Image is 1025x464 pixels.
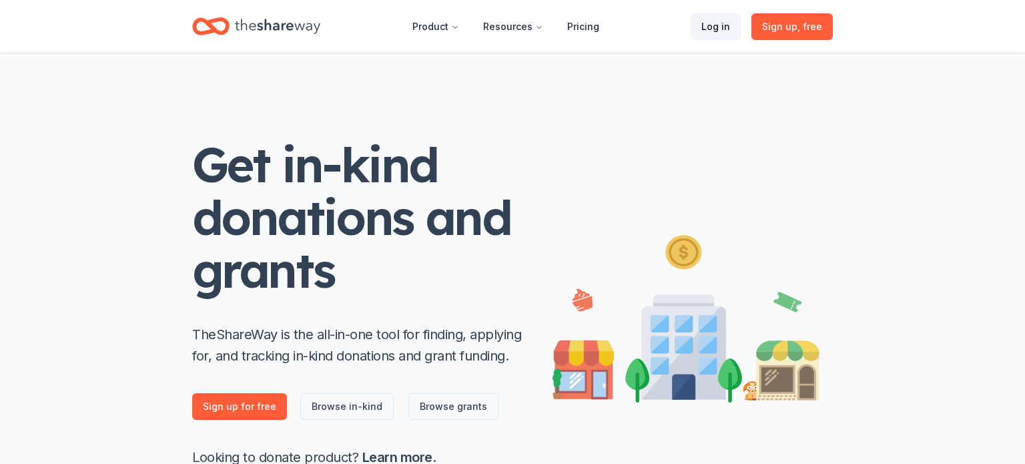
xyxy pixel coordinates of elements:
[472,13,554,40] button: Resources
[192,324,526,367] p: TheShareWay is the all-in-one tool for finding, applying for, and tracking in-kind donations and ...
[751,13,833,40] a: Sign up, free
[553,230,819,403] img: Illustration for landing page
[402,13,470,40] button: Product
[557,13,610,40] a: Pricing
[408,393,498,420] a: Browse grants
[691,13,741,40] a: Log in
[192,138,526,297] h1: Get in-kind donations and grants
[402,11,610,42] nav: Main
[192,393,287,420] a: Sign up for free
[300,393,394,420] a: Browse in-kind
[762,19,822,35] span: Sign up
[192,11,320,42] a: Home
[797,21,822,32] span: , free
